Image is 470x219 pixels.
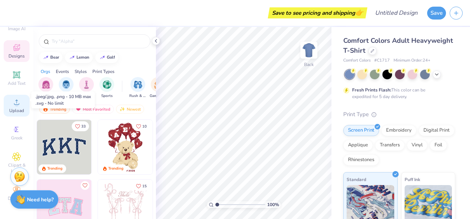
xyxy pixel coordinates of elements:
span: Comfort Colors Adult Heavyweight T-Shirt [343,36,453,55]
img: Newest.gif [119,107,125,112]
span: Decorate [8,195,25,201]
span: Upload [9,108,24,114]
button: Like [81,181,89,190]
button: Like [133,121,150,131]
span: # C1717 [374,58,390,64]
button: filter button [129,77,146,99]
strong: Need help? [27,196,54,203]
div: golf [107,55,115,59]
input: Try "Alpha" [51,38,146,45]
img: Sports Image [103,80,111,89]
span: 33 [81,125,86,128]
span: 👉 [355,8,363,17]
div: Digital Print [419,125,454,136]
div: .svg - No limit [35,100,91,107]
span: Game Day [150,93,167,99]
div: lemon [76,55,89,59]
div: Back [304,61,314,68]
button: Like [72,121,89,131]
span: Greek [11,135,23,141]
img: 587403a7-0594-4a7f-b2bd-0ca67a3ff8dd [98,120,153,174]
div: Applique [343,140,373,151]
img: trend_line.gif [99,55,105,60]
div: Rhinestones [343,154,379,166]
img: Sorority Image [42,80,50,89]
div: filter for Club [79,77,94,99]
span: 15 [142,184,147,188]
span: Clipart & logos [4,162,30,174]
div: Print Type [343,110,455,119]
div: Transfers [375,140,405,151]
button: lemon [65,52,93,63]
button: Like [133,181,150,191]
div: filter for Game Day [150,77,167,99]
img: trend_line.gif [43,55,49,60]
span: 100 % [267,201,279,208]
img: Rush & Bid Image [134,80,142,89]
span: Standard [347,175,366,183]
button: filter button [79,77,94,99]
div: Trending [47,166,62,171]
strong: Fresh Prints Flash: [352,87,391,93]
button: filter button [38,77,53,99]
span: Rush & Bid [129,93,146,99]
img: Club Image [82,80,91,89]
div: This color can be expedited for 5 day delivery. [352,87,443,100]
span: Sports [101,93,113,99]
div: filter for Fraternity [58,77,75,99]
span: Comfort Colors [343,58,371,64]
button: bear [39,52,62,63]
img: trend_line.gif [69,55,75,60]
div: filter for Rush & Bid [129,77,146,99]
div: bear [50,55,59,59]
img: Fraternity Image [62,80,70,89]
div: Vinyl [407,140,428,151]
span: 10 [142,125,147,128]
img: e74243e0-e378-47aa-a400-bc6bcb25063a [152,120,207,174]
span: Puff Ink [405,175,420,183]
div: Print Types [92,68,115,75]
img: Back [302,43,316,58]
span: Add Text [8,80,25,86]
div: Embroidery [381,125,416,136]
button: filter button [150,77,167,99]
div: Screen Print [343,125,379,136]
div: filter for Sports [99,77,114,99]
img: 3b9aba4f-e317-4aa7-a679-c95a879539bd [37,120,92,174]
div: Save to see pricing and shipping [270,7,365,18]
button: Save [427,7,446,20]
div: Newest [116,105,144,114]
img: Game Day Image [154,80,163,89]
div: Styles [75,68,87,75]
div: Trending [108,166,123,171]
img: edfb13fc-0e43-44eb-bea2-bf7fc0dd67f9 [91,120,146,174]
span: Minimum Order: 24 + [394,58,430,64]
input: Untitled Design [369,6,423,20]
button: golf [95,52,118,63]
button: filter button [99,77,114,99]
span: Image AI [8,26,25,32]
span: Designs [8,53,25,59]
div: .jpeg/.jpg, .png - 10 MB max [35,93,91,100]
div: Orgs [41,68,50,75]
button: filter button [58,77,75,99]
div: Events [56,68,69,75]
div: Foil [430,140,447,151]
div: filter for Sorority [38,77,53,99]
